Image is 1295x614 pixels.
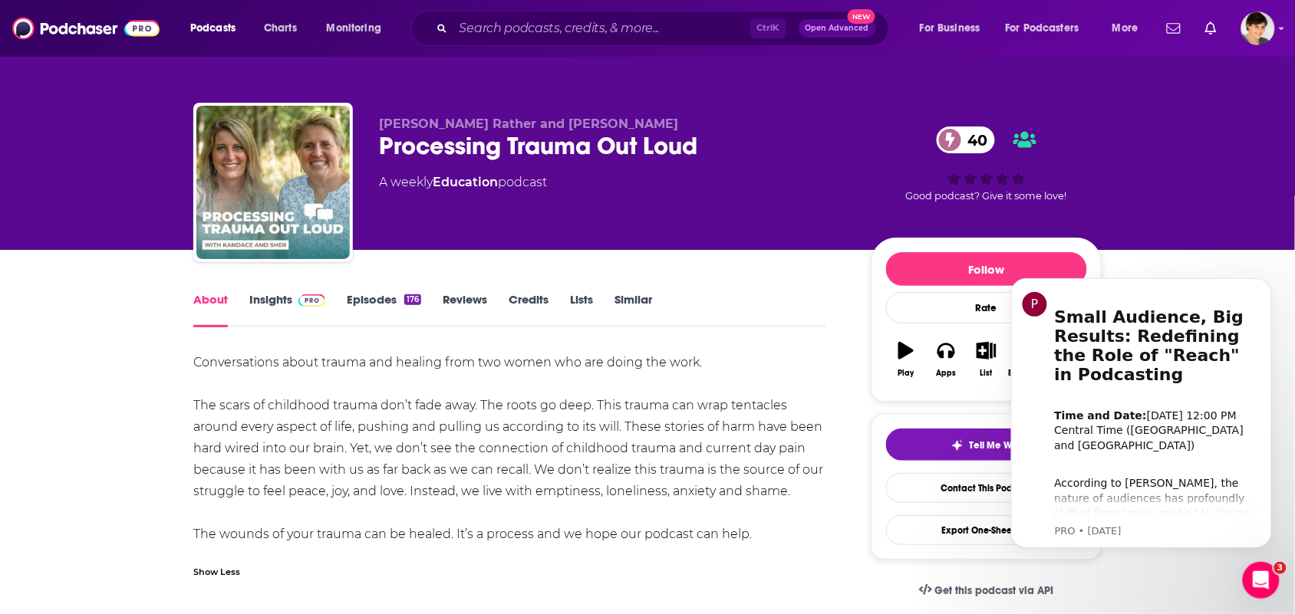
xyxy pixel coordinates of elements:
button: open menu [316,16,401,41]
button: tell me why sparkleTell Me Why [886,428,1087,461]
div: Conversations about trauma and healing from two women who are doing the work. The scars of childh... [193,352,826,545]
a: Episodes176 [347,292,421,327]
a: Show notifications dropdown [1199,15,1223,41]
a: Get this podcast via API [907,572,1066,609]
iframe: Intercom notifications message [988,264,1295,557]
button: open menu [1102,16,1158,41]
span: Ctrl K [750,18,786,38]
div: Play [898,369,914,378]
div: Rate [886,292,1087,323]
a: Education [433,175,498,189]
span: Open Advanced [806,25,869,32]
img: tell me why sparkle [951,439,964,451]
a: InsightsPodchaser Pro [249,292,325,327]
button: open menu [996,16,1102,41]
div: 176 [404,294,421,305]
img: Podchaser - Follow, Share and Rate Podcasts [12,14,160,43]
span: Monitoring [327,18,381,39]
div: List [980,369,993,378]
div: 40Good podcast? Give it some love! [872,117,1102,212]
span: [PERSON_NAME] Rather and [PERSON_NAME] [379,117,678,131]
span: Tell Me Why [970,439,1023,451]
button: Show profile menu [1241,11,1275,45]
a: Show notifications dropdown [1161,15,1187,41]
img: User Profile [1241,11,1275,45]
a: Contact This Podcast [886,473,1087,503]
span: 3 [1274,562,1287,574]
span: 40 [952,126,995,153]
span: Good podcast? Give it some love! [906,190,1067,202]
a: Lists [570,292,593,327]
img: Podchaser Pro [298,294,325,307]
a: 40 [937,126,995,153]
a: Credits [509,292,549,327]
span: Get this podcast via API [935,584,1054,597]
iframe: Intercom live chat [1243,562,1280,599]
button: open menu [909,16,1000,41]
span: Charts [264,18,297,39]
button: Play [886,332,926,387]
span: Logged in as bethwouldknow [1241,11,1275,45]
input: Search podcasts, credits, & more... [453,16,750,41]
span: More [1112,18,1138,39]
span: New [848,9,875,24]
span: For Podcasters [1006,18,1079,39]
span: For Business [920,18,980,39]
button: List [967,332,1007,387]
span: Podcasts [190,18,236,39]
div: A weekly podcast [379,173,547,192]
div: Apps [937,369,957,378]
a: Reviews [443,292,487,327]
button: Export One-Sheet [886,515,1087,545]
a: About [193,292,228,327]
a: Charts [254,16,306,41]
div: Search podcasts, credits, & more... [426,11,904,46]
button: Apps [926,332,966,387]
a: Similar [615,292,652,327]
button: Open AdvancedNew [799,19,876,38]
button: open menu [180,16,255,41]
button: Follow [886,252,1087,286]
img: Processing Trauma Out Loud [196,106,350,259]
